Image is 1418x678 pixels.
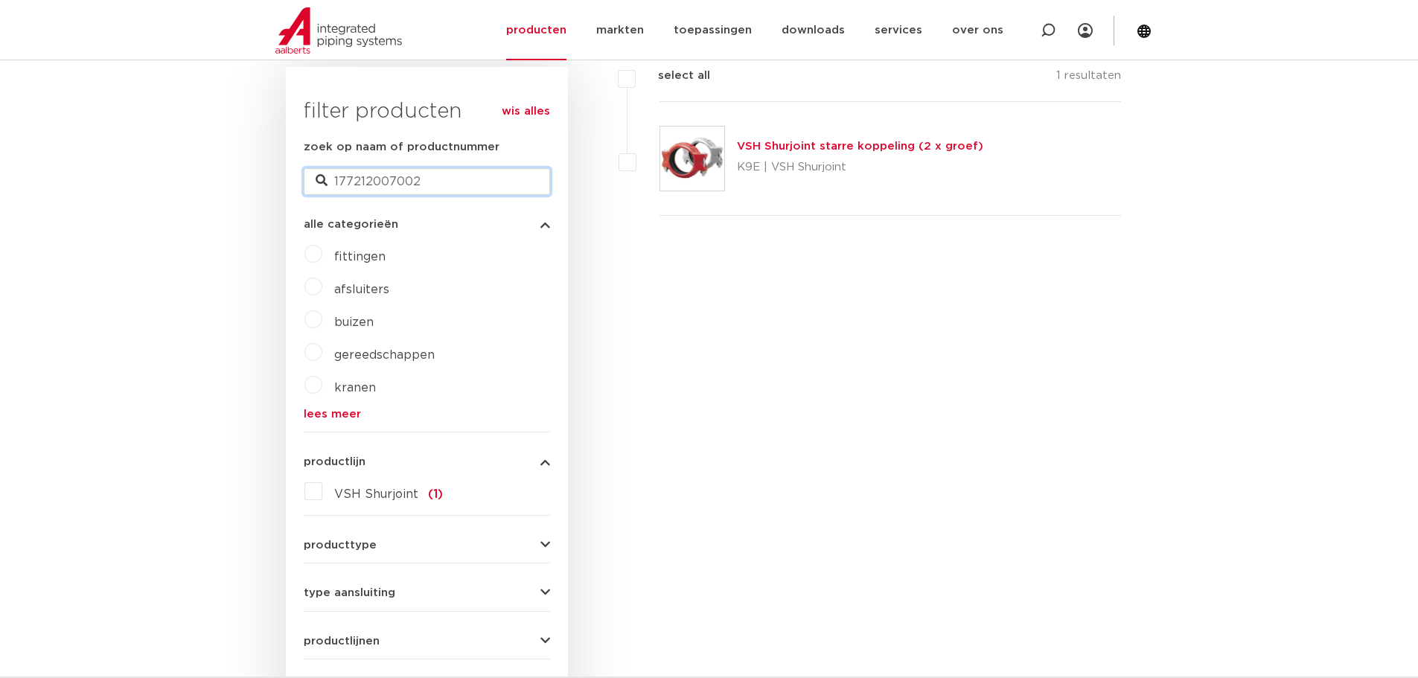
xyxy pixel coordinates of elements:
[304,219,398,230] span: alle categorieën
[660,127,724,191] img: Thumbnail for VSH Shurjoint starre koppeling (2 x groef)
[304,587,550,598] button: type aansluiting
[304,409,550,420] a: lees meer
[334,488,418,500] span: VSH Shurjoint
[304,456,365,467] span: productlijn
[334,316,374,328] a: buizen
[1056,67,1121,90] p: 1 resultaten
[636,67,710,85] label: select all
[428,488,443,500] span: (1)
[334,382,376,394] a: kranen
[502,103,550,121] a: wis alles
[737,141,983,152] a: VSH Shurjoint starre koppeling (2 x groef)
[304,97,550,127] h3: filter producten
[304,636,550,647] button: productlijnen
[304,587,395,598] span: type aansluiting
[334,349,435,361] a: gereedschappen
[304,540,377,551] span: producttype
[304,168,550,195] input: zoeken
[334,251,386,263] a: fittingen
[304,636,380,647] span: productlijnen
[304,540,550,551] button: producttype
[304,138,499,156] label: zoek op naam of productnummer
[304,219,550,230] button: alle categorieën
[737,156,983,179] p: K9E | VSH Shurjoint
[304,456,550,467] button: productlijn
[334,284,389,295] a: afsluiters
